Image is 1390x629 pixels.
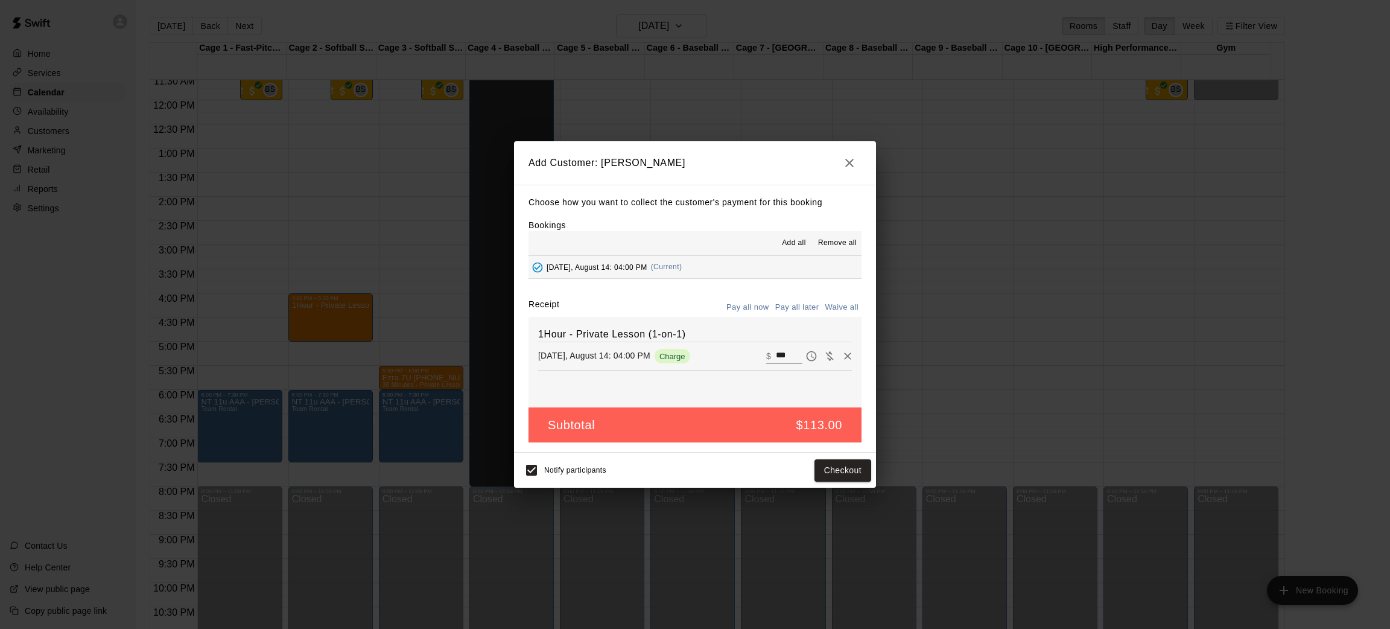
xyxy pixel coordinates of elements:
button: Remove all [813,234,862,253]
h5: Subtotal [548,417,595,433]
h2: Add Customer: [PERSON_NAME] [514,141,876,185]
span: Add all [782,237,806,249]
p: Choose how you want to collect the customer's payment for this booking [528,195,862,210]
span: Remove all [818,237,857,249]
button: Waive all [822,298,862,317]
h5: $113.00 [796,417,843,433]
button: Added - Collect Payment[DATE], August 14: 04:00 PM(Current) [528,256,862,278]
span: (Current) [651,263,682,271]
span: [DATE], August 14: 04:00 PM [547,263,647,271]
span: Pay later [802,350,820,360]
p: $ [766,350,771,362]
label: Bookings [528,220,566,230]
button: Pay all now [723,298,772,317]
span: Waive payment [820,350,839,360]
button: Pay all later [772,298,822,317]
h6: 1Hour - Private Lesson (1-on-1) [538,327,852,342]
p: [DATE], August 14: 04:00 PM [538,350,650,362]
button: Add all [775,234,813,253]
button: Checkout [814,459,871,482]
button: Remove [839,347,857,365]
button: Added - Collect Payment [528,258,547,276]
span: Charge [655,352,690,361]
span: Notify participants [544,467,606,475]
label: Receipt [528,298,559,317]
